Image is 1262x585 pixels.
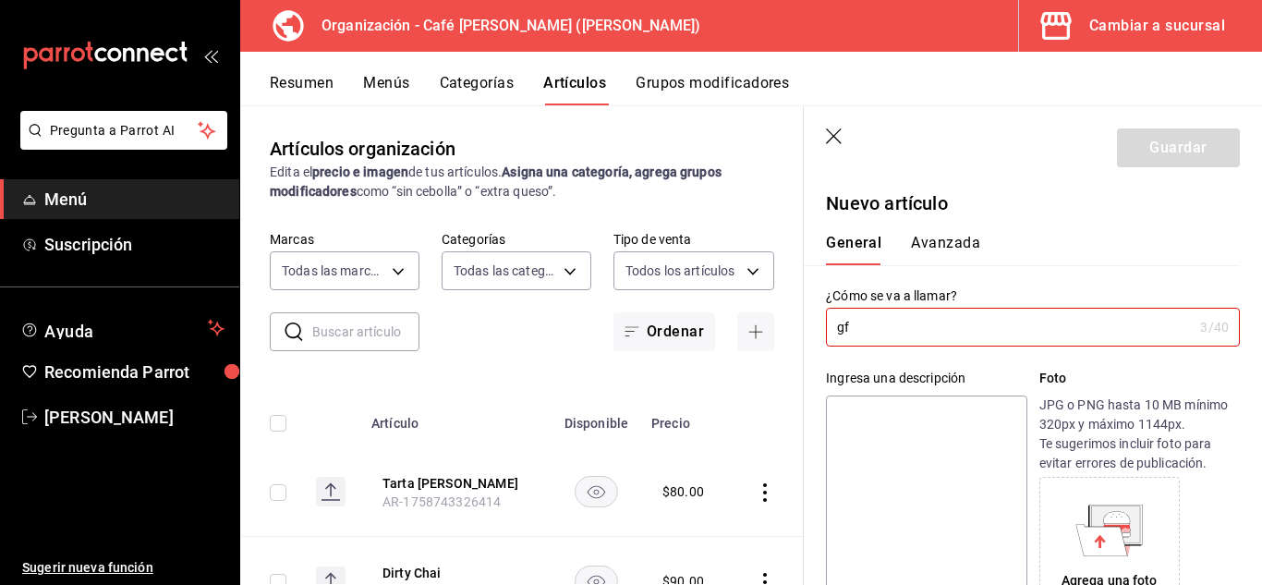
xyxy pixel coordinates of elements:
[50,121,199,140] span: Pregunta a Parrot AI
[911,234,980,265] button: Avanzada
[613,312,715,351] button: Ordenar
[625,262,735,280] span: Todos los artículos
[282,262,385,280] span: Todas las marcas, Sin marca
[543,74,606,105] button: Artículos
[575,476,618,507] button: availability-product
[44,360,224,384] span: Recomienda Parrot
[270,74,1262,105] div: navigation tabs
[1200,318,1229,336] div: 3 /40
[270,163,774,201] div: Edita el de tus artículos. como “sin cebolla” o “extra queso”.
[636,74,789,105] button: Grupos modificadores
[307,15,700,37] h3: Organización - Café [PERSON_NAME] ([PERSON_NAME])
[270,135,455,163] div: Artículos organización
[826,189,1240,217] p: Nuevo artículo
[13,134,227,153] a: Pregunta a Parrot AI
[826,289,1240,302] label: ¿Cómo se va a llamar?
[382,474,530,493] button: edit-product-location
[360,388,552,447] th: Artículo
[613,233,774,246] label: Tipo de venta
[44,187,224,212] span: Menú
[454,262,557,280] span: Todas las categorías, Sin categoría
[270,165,722,199] strong: Asigna una categoría, agrega grupos modificadores
[203,48,218,63] button: open_drawer_menu
[44,317,200,339] span: Ayuda
[312,165,408,179] strong: precio e imagen
[270,233,419,246] label: Marcas
[826,234,1218,265] div: navigation tabs
[552,388,640,447] th: Disponible
[826,234,881,265] button: General
[22,558,224,578] span: Sugerir nueva función
[1039,396,1240,473] p: JPG o PNG hasta 10 MB mínimo 320px y máximo 1144px. Te sugerimos incluir foto para evitar errores...
[826,369,1026,388] div: Ingresa una descripción
[312,313,419,350] input: Buscar artículo
[440,74,515,105] button: Categorías
[1039,369,1240,388] p: Foto
[1089,13,1225,39] div: Cambiar a sucursal
[442,233,591,246] label: Categorías
[20,111,227,150] button: Pregunta a Parrot AI
[44,405,224,430] span: [PERSON_NAME]
[756,483,774,502] button: actions
[640,388,734,447] th: Precio
[382,564,530,582] button: edit-product-location
[44,232,224,257] span: Suscripción
[270,74,334,105] button: Resumen
[363,74,409,105] button: Menús
[382,494,501,509] span: AR-1758743326414
[662,482,704,501] div: $ 80.00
